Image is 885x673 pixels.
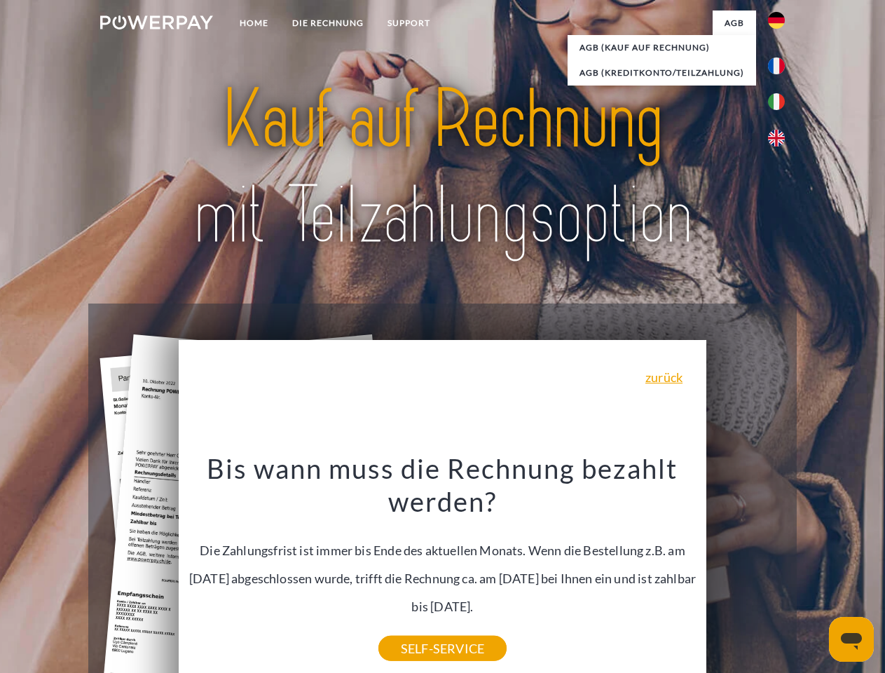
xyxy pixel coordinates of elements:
[768,57,785,74] img: fr
[100,15,213,29] img: logo-powerpay-white.svg
[713,11,756,36] a: agb
[187,451,699,519] h3: Bis wann muss die Rechnung bezahlt werden?
[568,35,756,60] a: AGB (Kauf auf Rechnung)
[568,60,756,86] a: AGB (Kreditkonto/Teilzahlung)
[187,451,699,648] div: Die Zahlungsfrist ist immer bis Ende des aktuellen Monats. Wenn die Bestellung z.B. am [DATE] abg...
[376,11,442,36] a: SUPPORT
[645,371,682,383] a: zurück
[768,130,785,147] img: en
[768,12,785,29] img: de
[829,617,874,662] iframe: Schaltfläche zum Öffnen des Messaging-Fensters
[378,636,507,661] a: SELF-SERVICE
[228,11,280,36] a: Home
[280,11,376,36] a: DIE RECHNUNG
[134,67,751,268] img: title-powerpay_de.svg
[768,93,785,110] img: it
